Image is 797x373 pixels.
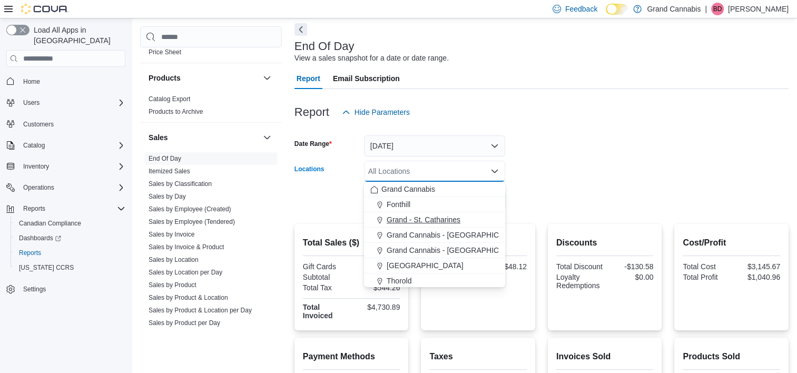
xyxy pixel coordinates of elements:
[647,3,701,15] p: Grand Cannabis
[149,319,220,327] a: Sales by Product per Day
[19,263,74,272] span: [US_STATE] CCRS
[261,72,273,84] button: Products
[705,3,707,15] p: |
[149,180,212,188] a: Sales by Classification
[19,234,61,242] span: Dashboards
[149,319,220,327] span: Sales by Product per Day
[297,68,320,89] span: Report
[19,181,58,194] button: Operations
[294,40,355,53] h3: End Of Day
[29,25,125,46] span: Load All Apps in [GEOGRAPHIC_DATA]
[556,262,603,271] div: Total Discount
[364,228,505,243] button: Grand Cannabis - [GEOGRAPHIC_DATA]
[353,283,400,292] div: $544.26
[294,165,324,173] label: Locations
[15,232,125,244] span: Dashboards
[387,214,460,225] span: Grand - St. Catharines
[261,131,273,144] button: Sales
[303,237,400,249] h2: Total Sales ($)
[387,245,524,256] span: Grand Cannabis - [GEOGRAPHIC_DATA]
[387,230,524,240] span: Grand Cannabis - [GEOGRAPHIC_DATA]
[364,273,505,289] button: Thorold
[556,350,654,363] h2: Invoices Sold
[11,260,130,275] button: [US_STATE] CCRS
[19,139,49,152] button: Catalog
[149,281,196,289] a: Sales by Product
[19,181,125,194] span: Operations
[140,93,282,122] div: Products
[149,256,199,263] a: Sales by Location
[149,269,222,276] a: Sales by Location per Day
[149,48,181,56] span: Price Sheet
[2,138,130,153] button: Catalog
[11,246,130,260] button: Reports
[364,182,505,197] button: Grand Cannabis
[149,205,231,213] a: Sales by Employee (Created)
[683,350,780,363] h2: Products Sold
[6,69,125,324] nav: Complex example
[19,282,125,296] span: Settings
[23,77,40,86] span: Home
[149,243,224,251] a: Sales by Invoice & Product
[19,160,53,173] button: Inventory
[728,3,789,15] p: [PERSON_NAME]
[149,218,235,226] span: Sales by Employee (Tendered)
[565,4,597,14] span: Feedback
[149,307,252,314] a: Sales by Product & Location per Day
[2,201,130,216] button: Reports
[19,96,44,109] button: Users
[149,230,194,239] span: Sales by Invoice
[711,3,724,15] div: Brianne Dawe
[2,95,130,110] button: Users
[2,180,130,195] button: Operations
[713,3,722,15] span: BD
[149,231,194,238] a: Sales by Invoice
[355,107,410,117] span: Hide Parameters
[149,132,168,143] h3: Sales
[364,212,505,228] button: Grand - St. Catharines
[149,256,199,264] span: Sales by Location
[294,140,332,148] label: Date Range
[149,107,203,116] span: Products to Archive
[149,168,190,175] a: Itemized Sales
[140,152,282,333] div: Sales
[19,75,44,88] a: Home
[734,262,780,271] div: $3,145.67
[303,350,400,363] h2: Payment Methods
[19,283,50,296] a: Settings
[149,293,228,302] span: Sales by Product & Location
[15,261,125,274] span: Washington CCRS
[23,120,54,129] span: Customers
[19,202,50,215] button: Reports
[429,350,527,363] h2: Taxes
[734,273,780,281] div: $1,040.96
[303,283,349,292] div: Total Tax
[19,96,125,109] span: Users
[21,4,68,14] img: Cova
[387,276,411,286] span: Thorold
[683,237,780,249] h2: Cost/Profit
[364,197,505,212] button: Fonthill
[140,46,282,63] div: Pricing
[15,217,125,230] span: Canadian Compliance
[15,247,125,259] span: Reports
[683,262,729,271] div: Total Cost
[353,262,400,271] div: $0.00
[338,102,414,123] button: Hide Parameters
[149,155,181,162] a: End Of Day
[19,160,125,173] span: Inventory
[19,202,125,215] span: Reports
[490,167,499,175] button: Close list of options
[19,219,81,228] span: Canadian Compliance
[149,218,235,225] a: Sales by Employee (Tendered)
[607,273,653,281] div: $0.00
[607,262,653,271] div: -$130.58
[556,237,654,249] h2: Discounts
[23,99,40,107] span: Users
[149,268,222,277] span: Sales by Location per Day
[19,249,41,257] span: Reports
